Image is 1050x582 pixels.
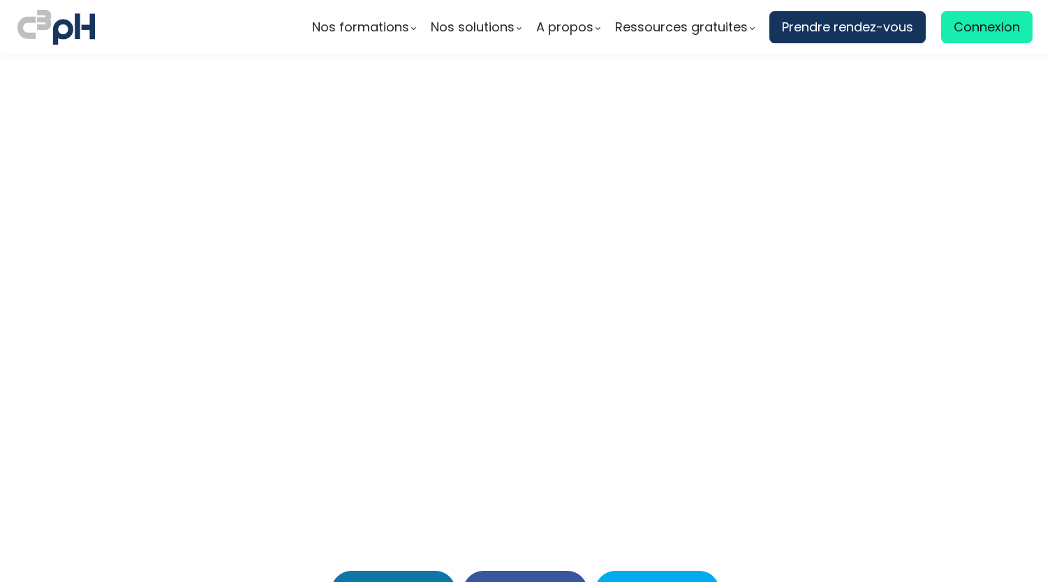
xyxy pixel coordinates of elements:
[431,17,515,38] span: Nos solutions
[941,11,1033,43] a: Connexion
[615,17,748,38] span: Ressources gratuites
[17,7,95,47] img: logo C3PH
[312,17,409,38] span: Nos formations
[536,17,593,38] span: A propos
[954,17,1020,38] span: Connexion
[782,17,913,38] span: Prendre rendez-vous
[769,11,926,43] a: Prendre rendez-vous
